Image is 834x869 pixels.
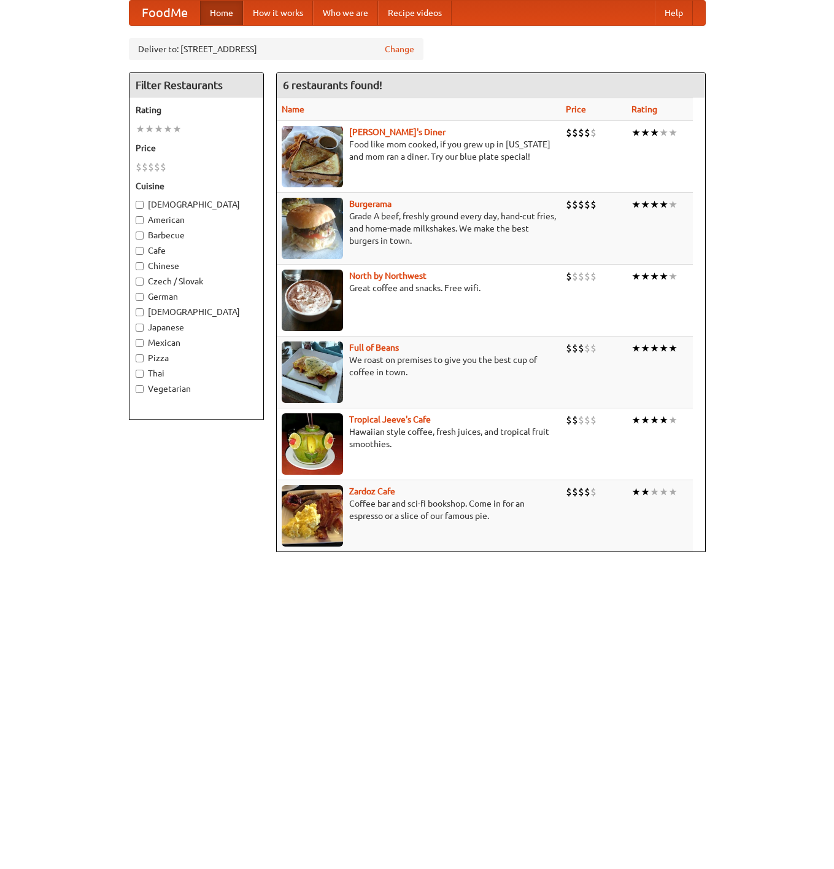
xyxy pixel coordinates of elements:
[200,1,243,25] a: Home
[349,415,431,424] a: Tropical Jeeve's Cafe
[659,126,668,139] li: ★
[668,126,678,139] li: ★
[136,278,144,286] input: Czech / Slovak
[282,126,343,187] img: sallys.jpg
[349,199,392,209] a: Burgerama
[631,413,641,427] li: ★
[631,485,641,499] li: ★
[584,126,590,139] li: $
[668,198,678,211] li: ★
[136,370,144,378] input: Thai
[136,104,257,116] h5: Rating
[631,198,641,211] li: ★
[650,485,659,499] li: ★
[172,122,182,136] li: ★
[136,142,257,154] h5: Price
[282,341,343,403] img: beans.jpg
[136,244,257,257] label: Cafe
[572,198,578,211] li: $
[282,210,556,247] p: Grade A beef, freshly ground every day, hand-cut fries, and home-made milkshakes. We make the bes...
[282,104,304,114] a: Name
[283,79,382,91] ng-pluralize: 6 restaurants found!
[572,270,578,283] li: $
[136,275,257,287] label: Czech / Slovak
[584,485,590,499] li: $
[136,339,144,347] input: Mexican
[136,160,142,174] li: $
[136,290,257,303] label: German
[154,160,160,174] li: $
[136,201,144,209] input: [DEMOGRAPHIC_DATA]
[566,485,572,499] li: $
[136,306,257,318] label: [DEMOGRAPHIC_DATA]
[584,413,590,427] li: $
[566,270,572,283] li: $
[148,160,154,174] li: $
[659,270,668,283] li: ★
[136,337,257,349] label: Mexican
[566,413,572,427] li: $
[282,426,556,450] p: Hawaiian style coffee, fresh juices, and tropical fruit smoothies.
[136,367,257,380] label: Thai
[136,180,257,192] h5: Cuisine
[136,198,257,211] label: [DEMOGRAPHIC_DATA]
[590,126,597,139] li: $
[566,104,586,114] a: Price
[578,198,584,211] li: $
[136,262,144,270] input: Chinese
[566,126,572,139] li: $
[129,73,263,98] h4: Filter Restaurants
[641,126,650,139] li: ★
[145,122,154,136] li: ★
[154,122,163,136] li: ★
[160,160,166,174] li: $
[631,341,641,355] li: ★
[349,343,399,353] a: Full of Beans
[578,270,584,283] li: $
[641,198,650,211] li: ★
[136,354,144,362] input: Pizza
[655,1,693,25] a: Help
[659,485,668,499] li: ★
[136,321,257,333] label: Japanese
[349,271,427,281] a: North by Northwest
[282,485,343,547] img: zardoz.jpg
[668,485,678,499] li: ★
[378,1,452,25] a: Recipe videos
[641,485,650,499] li: ★
[136,324,144,332] input: Japanese
[385,43,414,55] a: Change
[641,413,650,427] li: ★
[641,341,650,355] li: ★
[282,198,343,259] img: burgerama.jpg
[136,216,144,224] input: American
[136,260,257,272] label: Chinese
[584,198,590,211] li: $
[650,126,659,139] li: ★
[572,341,578,355] li: $
[136,229,257,241] label: Barbecue
[129,38,423,60] div: Deliver to: [STREET_ADDRESS]
[136,232,144,240] input: Barbecue
[566,341,572,355] li: $
[578,341,584,355] li: $
[136,247,144,255] input: Cafe
[349,486,395,496] a: Zardoz Cafe
[668,413,678,427] li: ★
[282,138,556,163] p: Food like mom cooked, if you grew up in [US_STATE] and mom ran a diner. Try our blue plate special!
[590,198,597,211] li: $
[590,341,597,355] li: $
[282,282,556,294] p: Great coffee and snacks. Free wifi.
[282,413,343,475] img: jeeves.jpg
[631,270,641,283] li: ★
[349,127,446,137] a: [PERSON_NAME]'s Diner
[566,198,572,211] li: $
[282,497,556,522] p: Coffee bar and sci-fi bookshop. Come in for an espresso or a slice of our famous pie.
[578,485,584,499] li: $
[243,1,313,25] a: How it works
